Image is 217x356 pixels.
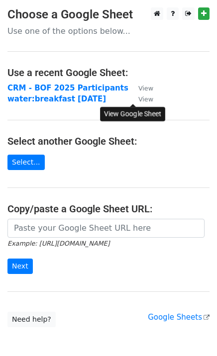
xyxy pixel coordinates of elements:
a: Select... [7,155,45,170]
a: View [128,84,153,92]
small: View [138,85,153,92]
h4: Use a recent Google Sheet: [7,67,210,79]
h4: Select another Google Sheet: [7,135,210,147]
p: Use one of the options below... [7,26,210,36]
a: Need help? [7,312,56,327]
a: Google Sheets [148,313,210,322]
a: View [128,94,153,103]
small: View [138,95,153,103]
input: Paste your Google Sheet URL here [7,219,205,238]
div: View Google Sheet [100,107,165,121]
h4: Copy/paste a Google Sheet URL: [7,203,210,215]
small: Example: [URL][DOMAIN_NAME] [7,240,109,247]
a: CRM - BOF 2025 Participants [7,84,128,92]
a: water:breakfast [DATE] [7,94,106,103]
input: Next [7,259,33,274]
h3: Choose a Google Sheet [7,7,210,22]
